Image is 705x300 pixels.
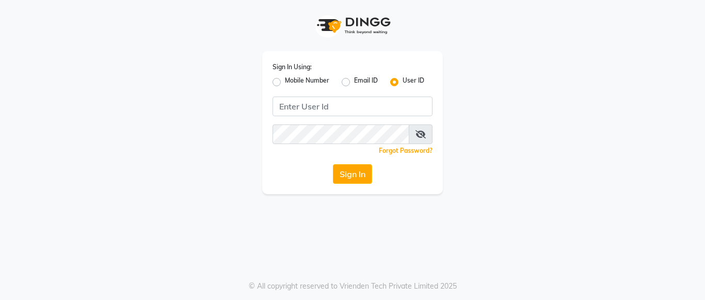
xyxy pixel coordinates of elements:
[403,76,424,88] label: User ID
[273,62,312,72] label: Sign In Using:
[354,76,378,88] label: Email ID
[273,97,432,116] input: Username
[311,10,394,41] img: logo1.svg
[285,76,329,88] label: Mobile Number
[273,124,409,144] input: Username
[333,164,372,184] button: Sign In
[379,147,432,154] a: Forgot Password?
